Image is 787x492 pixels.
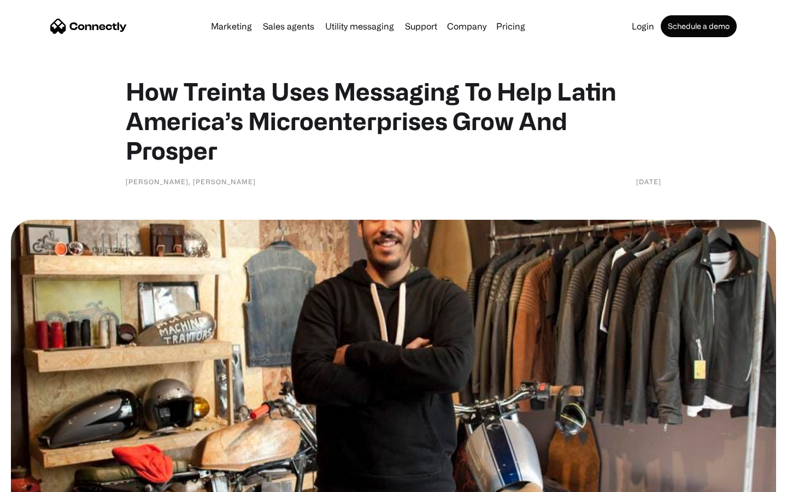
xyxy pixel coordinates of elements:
div: [DATE] [636,176,661,187]
a: Schedule a demo [661,15,737,37]
aside: Language selected: English [11,473,66,488]
a: Sales agents [259,22,319,31]
a: Utility messaging [321,22,398,31]
div: [PERSON_NAME], [PERSON_NAME] [126,176,256,187]
ul: Language list [22,473,66,488]
div: Company [447,19,486,34]
a: Pricing [492,22,530,31]
a: Login [627,22,659,31]
a: Support [401,22,442,31]
a: Marketing [207,22,256,31]
h1: How Treinta Uses Messaging To Help Latin America’s Microenterprises Grow And Prosper [126,77,661,165]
